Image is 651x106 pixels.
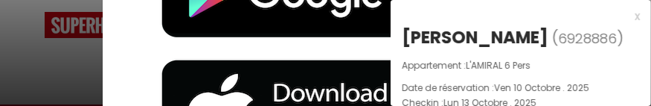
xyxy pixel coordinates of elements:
span: 6928886 [558,29,617,48]
span: Ven 10 Octobre . 2025 [494,81,589,94]
p: Date de réservation : [402,81,640,96]
span: ( ) [552,28,623,49]
p: Appartement : [402,58,640,73]
div: [PERSON_NAME] [402,25,548,49]
div: x [391,7,640,25]
span: L'AMIRAL 6 Pers [466,59,530,72]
